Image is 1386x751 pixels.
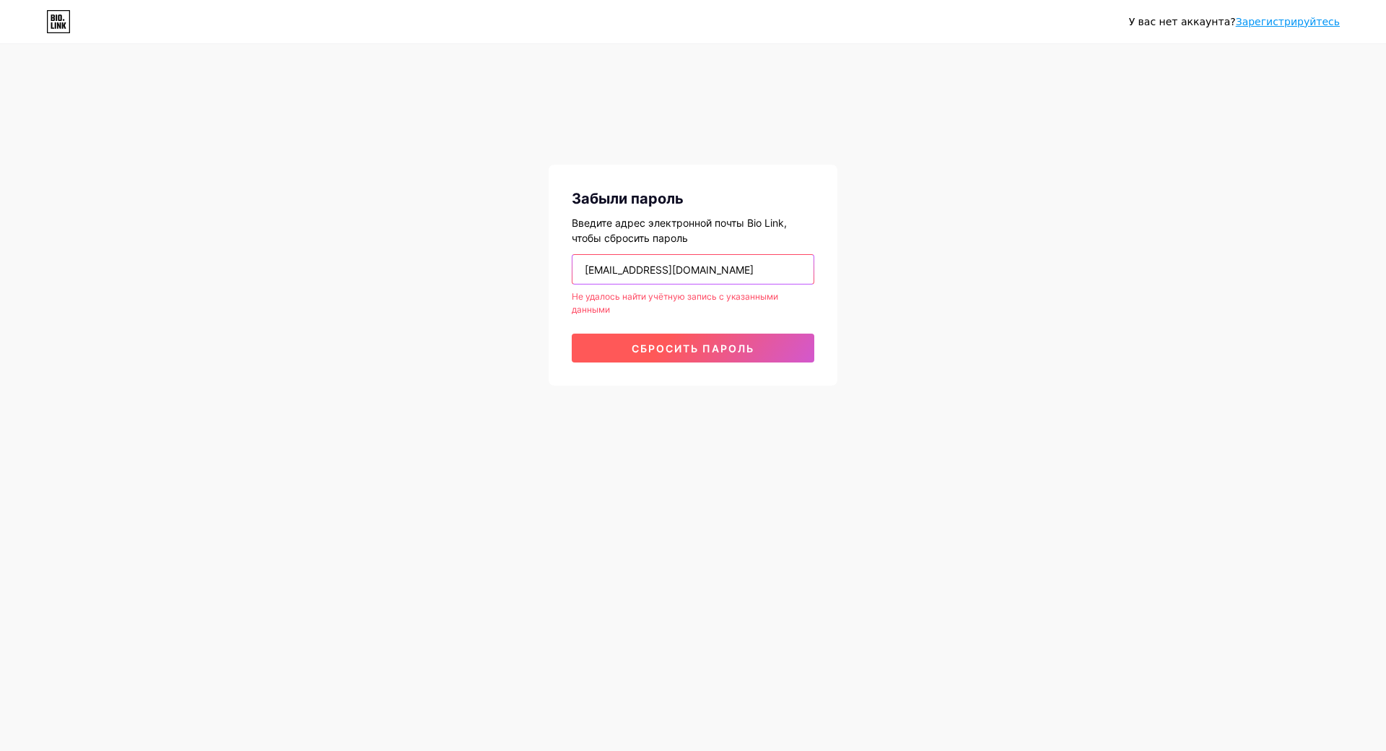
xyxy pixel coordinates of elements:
[1129,16,1236,27] ya-tr-span: У вас нет аккаунта?
[572,217,787,244] ya-tr-span: Введите адрес электронной почты Bio Link, чтобы сбросить пароль
[572,190,684,207] ya-tr-span: Забыли пароль
[572,291,778,315] ya-tr-span: Не удалось найти учётную запись с указанными данными
[1236,16,1340,27] a: Зарегистрируйтесь
[632,342,754,355] ya-tr-span: Сбросить пароль
[572,334,814,363] button: Сбросить пароль
[572,255,814,284] input: Электронная почта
